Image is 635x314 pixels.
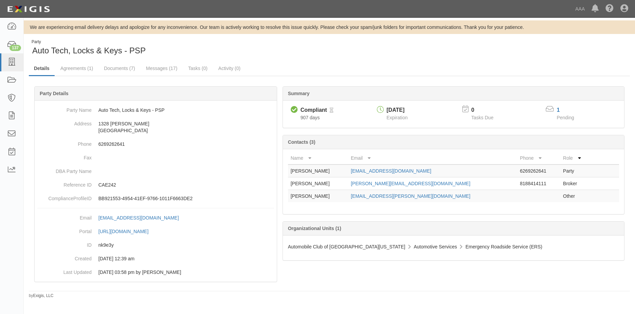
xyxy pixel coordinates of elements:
a: Details [29,62,55,76]
span: Expiration [387,115,408,120]
span: Automotive Services [414,244,457,249]
dt: Portal [37,225,92,235]
a: AAA [572,2,588,16]
span: Tasks Due [471,115,493,120]
a: [EMAIL_ADDRESS][DOMAIN_NAME] [98,215,186,221]
a: [EMAIL_ADDRESS][PERSON_NAME][DOMAIN_NAME] [351,193,470,199]
th: Phone [517,152,560,164]
dd: 1328 [PERSON_NAME] [GEOGRAPHIC_DATA] [37,117,274,137]
td: 6269262641 [517,164,560,177]
span: Auto Tech, Locks & Keys - PSP [32,46,146,55]
b: Organizational Units (1) [288,226,341,231]
div: [EMAIL_ADDRESS][DOMAIN_NAME] [98,214,179,221]
dd: 03/10/2023 12:39 am [37,252,274,265]
a: [URL][DOMAIN_NAME] [98,229,156,234]
div: [DATE] [387,106,408,114]
dd: 07/15/2024 03:58 pm by Benjamin Tully [37,265,274,279]
p: BB921553-4954-41EF-9766-1011F6663DE2 [98,195,274,202]
td: Party [560,164,592,177]
i: Help Center - Complianz [605,5,614,13]
span: Since 03/10/2023 [301,115,320,120]
dd: nk9e3y [37,238,274,252]
td: [PERSON_NAME] [288,177,348,190]
dt: Party Name [37,103,92,114]
td: Broker [560,177,592,190]
div: Party [32,39,146,45]
div: Auto Tech, Locks & Keys - PSP [29,39,324,56]
p: CAE242 [98,181,274,188]
div: Compliant [301,106,327,114]
dt: Fax [37,151,92,161]
td: [PERSON_NAME] [288,164,348,177]
a: Documents (7) [99,62,140,75]
dt: Email [37,211,92,221]
a: [EMAIL_ADDRESS][DOMAIN_NAME] [351,168,431,174]
a: Tasks (0) [183,62,213,75]
a: 1 [557,107,560,113]
b: Party Details [40,91,69,96]
th: Role [560,152,592,164]
i: Compliant [291,106,298,114]
td: 8188414111 [517,177,560,190]
dd: 6269262641 [37,137,274,151]
td: Other [560,190,592,203]
a: [PERSON_NAME][EMAIL_ADDRESS][DOMAIN_NAME] [351,181,470,186]
td: [PERSON_NAME] [288,190,348,203]
dt: Address [37,117,92,127]
dt: ID [37,238,92,248]
small: by [29,293,54,299]
span: Automobile Club of [GEOGRAPHIC_DATA][US_STATE] [288,244,405,249]
a: Activity (0) [213,62,246,75]
b: Contacts (3) [288,139,315,145]
a: Agreements (1) [55,62,98,75]
img: logo-5460c22ac91f19d4615b14bd174203de0afe785f0fc80cf4dbbc73dc1793850b.png [5,3,52,15]
th: Name [288,152,348,164]
dt: DBA Party Name [37,164,92,175]
div: 137 [9,45,21,51]
dt: Created [37,252,92,262]
span: Pending [557,115,574,120]
div: We are experiencing email delivery delays and apologize for any inconvenience. Our team is active... [24,24,635,31]
a: Exigis, LLC [33,293,54,298]
th: Email [348,152,517,164]
i: Pending Review [330,108,333,113]
p: 0 [471,106,502,114]
a: Messages (17) [141,62,182,75]
b: Summary [288,91,310,96]
dd: Auto Tech, Locks & Keys - PSP [37,103,274,117]
span: Emergency Roadside Service (ERS) [465,244,542,249]
dt: Phone [37,137,92,147]
dt: Reference ID [37,178,92,188]
dt: Last Updated [37,265,92,276]
dt: ComplianceProfileID [37,192,92,202]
